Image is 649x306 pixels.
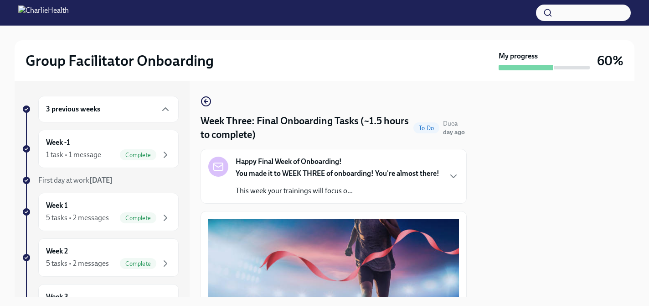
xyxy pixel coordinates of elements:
[38,96,179,122] div: 3 previous weeks
[46,150,101,160] div: 1 task • 1 message
[46,292,68,302] h6: Week 3
[413,125,439,132] span: To Do
[38,176,113,185] span: First day at work
[597,53,623,69] h3: 60%
[120,152,156,158] span: Complete
[499,51,538,61] strong: My progress
[236,186,439,196] p: This week your trainings will focus o...
[443,119,467,137] span: August 30th, 2025 10:00
[120,260,156,267] span: Complete
[22,193,179,231] a: Week 15 tasks • 2 messagesComplete
[46,200,67,211] h6: Week 1
[22,130,179,168] a: Week -11 task • 1 messageComplete
[46,246,68,256] h6: Week 2
[26,52,214,70] h2: Group Facilitator Onboarding
[46,104,100,114] h6: 3 previous weeks
[46,213,109,223] div: 5 tasks • 2 messages
[46,259,109,269] div: 5 tasks • 2 messages
[443,120,465,136] strong: a day ago
[89,176,113,185] strong: [DATE]
[443,120,465,136] span: Due
[201,114,410,142] h4: Week Three: Final Onboarding Tasks (~1.5 hours to complete)
[22,175,179,185] a: First day at work[DATE]
[46,137,70,148] h6: Week -1
[18,5,69,20] img: CharlieHealth
[236,169,439,178] strong: You made it to WEEK THREE of onboarding! You're almost there!
[120,215,156,222] span: Complete
[236,157,342,167] strong: Happy Final Week of Onboarding!
[22,238,179,277] a: Week 25 tasks • 2 messagesComplete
